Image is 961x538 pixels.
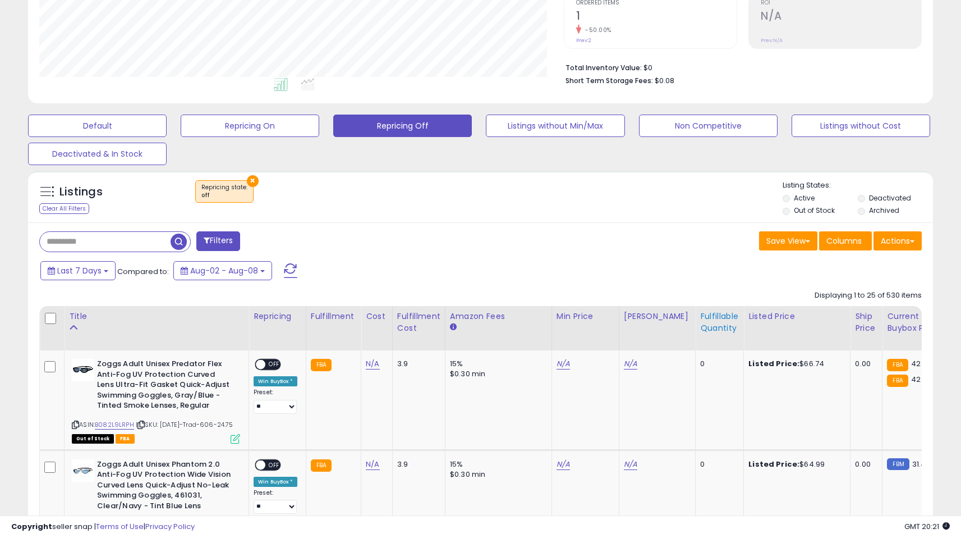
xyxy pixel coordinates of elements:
small: Prev: N/A [761,37,783,44]
button: Actions [873,231,922,250]
div: Min Price [557,311,614,322]
div: Title [69,311,244,322]
span: OFF [265,360,283,370]
div: Fulfillable Quantity [700,311,739,334]
div: 0 [700,459,735,469]
div: ASIN: [72,359,240,442]
small: Prev: 2 [576,37,591,44]
div: Fulfillment [311,311,356,322]
b: Zoggs Adult Unisex Predator Flex Anti-Fog UV Protection Curved Lens Ultra-Fit Gasket Quick-Adjust... [97,359,233,414]
span: 42 [911,358,921,369]
li: $0 [565,60,913,74]
button: Deactivated & In Stock [28,143,167,165]
button: × [247,175,259,187]
div: Amazon Fees [450,311,547,322]
span: OFF [265,460,283,469]
small: FBA [887,359,908,371]
span: Last 7 Days [57,265,102,276]
label: Out of Stock [794,206,835,215]
button: Non Competitive [639,115,778,137]
div: off [201,192,247,199]
img: 31aB7oIcy3L._SL40_.jpg [72,459,94,482]
h5: Listings [59,184,103,200]
span: Repricing state : [201,183,247,200]
span: 2025-08-16 20:21 GMT [904,521,950,532]
small: FBA [311,459,332,472]
span: 42 [911,374,921,385]
span: 31.44 [912,459,931,469]
span: | SKU: [DATE]-Trad-606-24.75 [136,420,233,429]
div: Current Buybox Price [887,311,945,334]
div: Displaying 1 to 25 of 530 items [815,290,922,301]
button: Repricing On [181,115,319,137]
span: Aug-02 - Aug-08 [190,265,258,276]
div: Win BuyBox * [254,376,297,386]
button: Columns [819,231,872,250]
button: Default [28,115,167,137]
small: FBA [311,359,332,371]
h2: N/A [761,10,921,25]
span: FBA [116,434,135,444]
div: 3.9 [397,359,436,369]
small: FBM [887,458,909,470]
div: 3.9 [397,459,436,469]
div: Win BuyBox * [254,477,297,487]
a: N/A [624,358,637,370]
div: 15% [450,359,543,369]
b: Total Inventory Value: [565,63,642,72]
small: Amazon Fees. [450,322,457,332]
div: Repricing [254,311,301,322]
b: Listed Price: [748,459,799,469]
button: Last 7 Days [40,261,116,280]
a: N/A [366,459,379,470]
button: Save View [759,231,817,250]
strong: Copyright [11,521,52,532]
img: 31wtEZ1to-L._SL40_.jpg [72,359,94,381]
b: Zoggs Adult Unisex Phantom 2.0 Anti-Fog UV Protection Wide Vision Curved Lens Quick-Adjust No-Lea... [97,459,233,514]
h2: 1 [576,10,737,25]
div: 0.00 [855,359,873,369]
a: B082L9LRPH [95,420,134,430]
a: Terms of Use [96,521,144,532]
div: $0.30 min [450,469,543,480]
div: Ship Price [855,311,877,334]
div: 0 [700,359,735,369]
label: Active [794,193,815,203]
button: Filters [196,231,240,251]
div: Preset: [254,489,297,514]
b: Listed Price: [748,358,799,369]
div: Fulfillment Cost [397,311,440,334]
span: All listings that are currently out of stock and unavailable for purchase on Amazon [72,434,114,444]
small: FBA [887,375,908,387]
button: Listings without Min/Max [486,115,624,137]
span: Columns [826,235,862,247]
a: Privacy Policy [145,521,195,532]
div: $0.30 min [450,369,543,379]
div: seller snap | | [11,522,195,532]
label: Archived [869,206,899,215]
div: 0.00 [855,459,873,469]
div: Listed Price [748,311,845,322]
div: $64.99 [748,459,842,469]
a: N/A [366,358,379,370]
a: N/A [557,358,570,370]
a: N/A [624,459,637,470]
div: Cost [366,311,388,322]
button: Repricing Off [333,115,472,137]
div: 15% [450,459,543,469]
div: Clear All Filters [39,203,89,214]
span: $0.08 [655,75,674,86]
p: Listing States: [783,180,933,191]
small: -50.00% [581,26,611,34]
button: Aug-02 - Aug-08 [173,261,272,280]
label: Deactivated [869,193,911,203]
div: Preset: [254,389,297,414]
div: [PERSON_NAME] [624,311,691,322]
span: Compared to: [117,266,169,277]
div: $66.74 [748,359,842,369]
a: N/A [557,459,570,470]
button: Listings without Cost [792,115,930,137]
b: Short Term Storage Fees: [565,76,653,85]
